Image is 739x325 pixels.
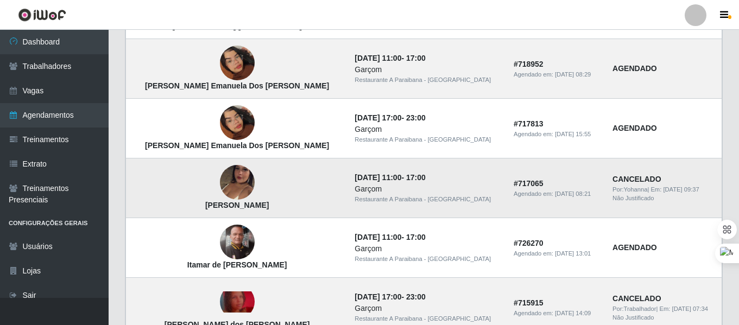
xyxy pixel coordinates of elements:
[612,186,647,193] span: Por: Yohanna
[355,113,401,122] time: [DATE] 17:00
[355,314,501,323] div: Restaurante A Paraibana - [GEOGRAPHIC_DATA]
[514,239,544,247] strong: # 726270
[514,298,544,307] strong: # 715915
[355,173,425,182] strong: -
[555,250,591,257] time: [DATE] 13:01
[406,292,426,301] time: 23:00
[355,54,401,62] time: [DATE] 11:00
[406,113,426,122] time: 23:00
[514,130,599,139] div: Agendado em:
[355,303,501,314] div: Garçom
[220,291,255,313] img: Beatriz Andrade dos Santos
[355,292,425,301] strong: -
[355,75,501,85] div: Restaurante A Paraibana - [GEOGRAPHIC_DATA]
[612,294,661,303] strong: CANCELADO
[612,124,657,132] strong: AGENDADO
[220,225,255,259] img: Itamar de Lucena da Silva
[18,8,66,22] img: CoreUI Logo
[355,183,501,195] div: Garçom
[220,92,255,154] img: Maria Emanuela Dos Santos Pereira
[355,113,425,122] strong: -
[612,64,657,73] strong: AGENDADO
[612,313,715,322] div: Não Justificado
[672,305,708,312] time: [DATE] 07:34
[220,32,255,94] img: Maria Emanuela Dos Santos Pereira
[555,190,591,197] time: [DATE] 08:21
[355,54,425,62] strong: -
[355,135,501,144] div: Restaurante A Paraibana - [GEOGRAPHIC_DATA]
[514,179,544,188] strong: # 717065
[406,54,426,62] time: 17:00
[612,305,656,312] span: Por: Trabalhador
[187,260,287,269] strong: Itamar de [PERSON_NAME]
[220,152,255,214] img: Elaine Felipe da Silva
[555,131,591,137] time: [DATE] 15:55
[355,254,501,264] div: Restaurante A Paraibana - [GEOGRAPHIC_DATA]
[355,233,425,241] strong: -
[663,186,699,193] time: [DATE] 09:37
[514,60,544,68] strong: # 718952
[355,195,501,204] div: Restaurante A Paraibana - [GEOGRAPHIC_DATA]
[205,201,269,209] strong: [PERSON_NAME]
[355,233,401,241] time: [DATE] 11:00
[355,124,501,135] div: Garçom
[612,175,661,183] strong: CANCELADO
[612,194,715,203] div: Não Justificado
[145,141,329,150] strong: [PERSON_NAME] Emanuela Dos [PERSON_NAME]
[612,304,715,314] div: | Em:
[514,249,599,258] div: Agendado em:
[612,185,715,194] div: | Em:
[555,71,591,78] time: [DATE] 08:29
[355,173,401,182] time: [DATE] 11:00
[555,310,591,316] time: [DATE] 14:09
[406,173,426,182] time: 17:00
[145,81,329,90] strong: [PERSON_NAME] Emanuela Dos [PERSON_NAME]
[355,64,501,75] div: Garçom
[406,233,426,241] time: 17:00
[355,292,401,301] time: [DATE] 17:00
[514,309,599,318] div: Agendado em:
[514,119,544,128] strong: # 717813
[612,243,657,252] strong: AGENDADO
[514,70,599,79] div: Agendado em:
[514,189,599,199] div: Agendado em:
[355,243,501,254] div: Garçom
